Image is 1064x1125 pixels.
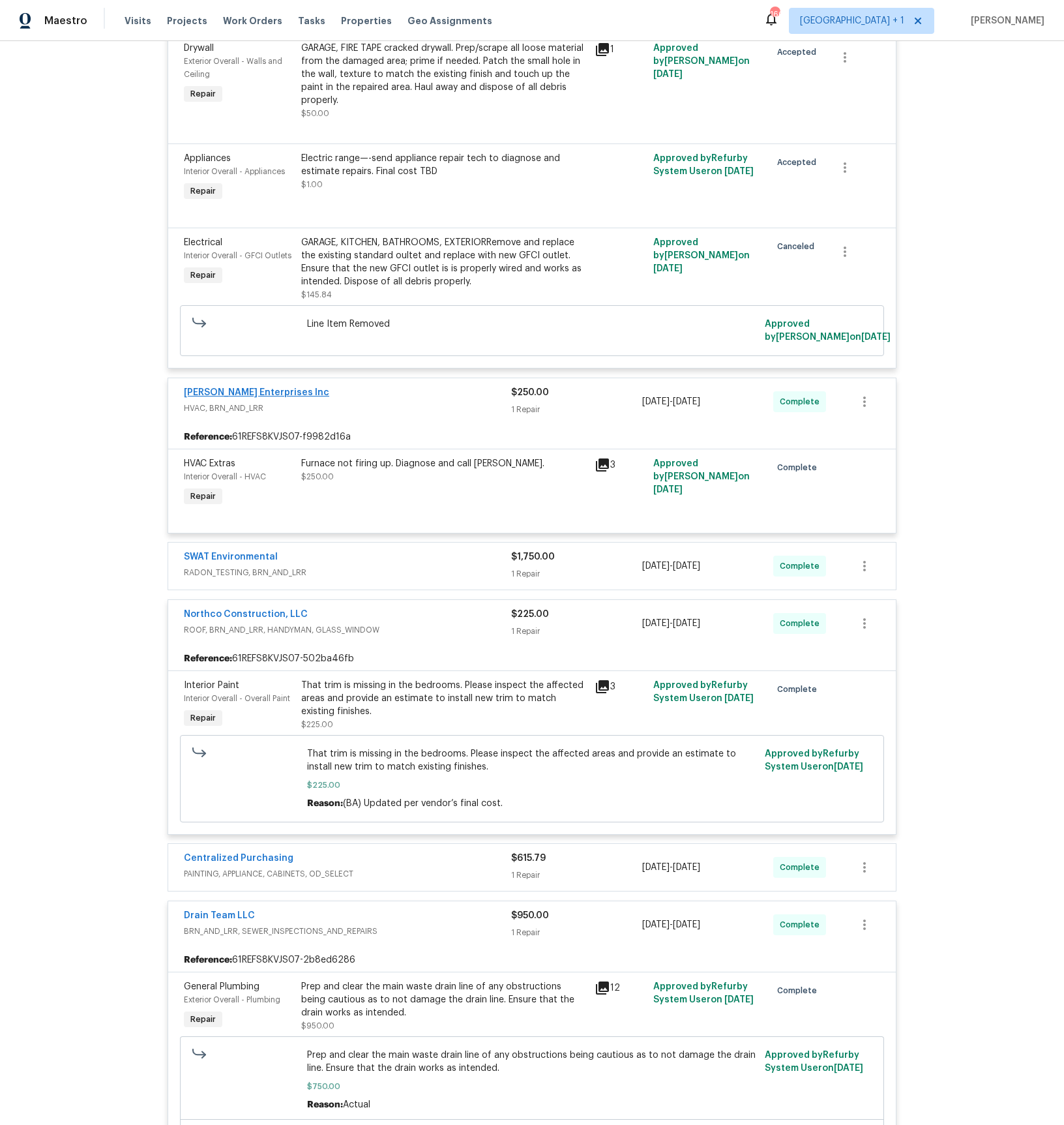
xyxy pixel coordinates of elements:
span: Drywall [184,44,214,53]
span: Complete [780,560,825,573]
span: Line Item Removed [307,318,758,331]
div: 160 [770,8,779,21]
span: [PERSON_NAME] [966,14,1044,27]
span: $225.00 [301,721,333,728]
span: [DATE] [642,397,670,406]
span: That trim is missing in the bedrooms. Please inspect the affected areas and provide an estimate t... [307,747,758,773]
span: Repair [185,1013,221,1026]
span: [DATE] [673,863,700,872]
span: RADON_TESTING, BRN_AND_LRR [184,566,511,579]
div: 12 [595,980,645,996]
span: Appliances [184,154,231,163]
span: [DATE] [642,863,670,872]
span: Interior Overall - Appliances [184,168,285,175]
a: Northco Construction, LLC [184,610,308,619]
span: Approved by [PERSON_NAME] on [765,320,891,342]
span: [DATE] [861,333,891,342]
div: 1 Repair [511,869,642,882]
div: Furnace not firing up. Diagnose and call [PERSON_NAME]. [301,457,587,470]
span: [DATE] [653,264,683,273]
span: $1,750.00 [511,552,555,562]
span: [DATE] [653,70,683,79]
a: Drain Team LLC [184,911,255,920]
span: [DATE] [642,619,670,628]
span: Accepted [777,156,821,169]
span: Canceled [777,240,820,253]
span: [DATE] [642,562,670,571]
span: Approved by [PERSON_NAME] on [653,238,750,273]
span: Interior Overall - Overall Paint [184,695,290,702]
span: Prep and clear the main waste drain line of any obstructions being cautious as to not damage the ... [307,1049,758,1075]
span: Approved by Refurby System User on [653,982,754,1004]
span: General Plumbing [184,982,259,991]
span: Repair [185,87,221,100]
span: (BA) Updated per vendor’s final cost. [343,799,503,808]
span: - [642,395,700,408]
b: Reference: [184,652,232,665]
span: Repair [185,712,221,725]
span: $145.84 [301,291,332,299]
span: Interior Overall - HVAC [184,473,266,481]
span: $615.79 [511,854,546,863]
span: $225.00 [511,610,549,619]
span: Complete [780,617,825,630]
span: Repair [185,185,221,198]
div: GARAGE, KITCHEN, BATHROOMS, EXTERIORRemove and replace the existing standard oultet and replace w... [301,236,587,288]
div: 3 [595,457,645,473]
span: [DATE] [642,920,670,929]
span: Tasks [298,16,325,25]
span: ROOF, BRN_AND_LRR, HANDYMAN, GLASS_WINDOW [184,623,511,637]
span: Visits [125,14,151,27]
b: Reference: [184,430,232,443]
span: HVAC, BRN_AND_LRR [184,402,511,415]
a: SWAT Environmental [184,552,278,562]
div: 61REFS8KVJS07-502ba46fb [168,647,896,670]
span: Approved by Refurby System User on [653,681,754,703]
span: Complete [777,461,822,474]
span: Approved by Refurby System User on [765,749,863,772]
div: 1 Repair [511,567,642,580]
span: [DATE] [834,762,863,772]
span: [DATE] [724,167,754,176]
span: Approved by [PERSON_NAME] on [653,44,750,79]
div: 1 Repair [511,926,642,939]
div: That trim is missing in the bedrooms. Please inspect the affected areas and provide an estimate t... [301,679,587,718]
div: 3 [595,679,645,695]
span: PAINTING, APPLIANCE, CABINETS, OD_SELECT [184,867,511,880]
span: [DATE] [673,562,700,571]
div: 61REFS8KVJS07-f9982d16a [168,425,896,449]
span: $225.00 [307,779,758,792]
span: [DATE] [834,1064,863,1073]
span: Actual [343,1100,370,1109]
div: 61REFS8KVJS07-2b8ed6286 [168,948,896,972]
span: Complete [780,918,825,931]
span: Complete [780,395,825,408]
span: $750.00 [307,1080,758,1093]
a: [PERSON_NAME] Enterprises Inc [184,388,329,397]
span: Interior Paint [184,681,239,690]
span: [DATE] [673,619,700,628]
span: BRN_AND_LRR, SEWER_INSPECTIONS_AND_REPAIRS [184,925,511,938]
span: [DATE] [673,920,700,929]
div: 1 Repair [511,625,642,638]
a: Centralized Purchasing [184,854,293,863]
span: Reason: [307,799,343,808]
span: [DATE] [653,485,683,494]
span: Reason: [307,1100,343,1109]
span: [DATE] [724,694,754,703]
div: 1 Repair [511,403,642,416]
span: - [642,560,700,573]
span: - [642,861,700,874]
span: HVAC Extras [184,459,235,468]
div: GARAGE, FIRE TAPE cracked drywall. Prep/scrape all loose material from the damaged area; prime if... [301,42,587,107]
span: Complete [780,861,825,874]
span: [DATE] [673,397,700,406]
span: - [642,918,700,931]
span: - [642,617,700,630]
span: Geo Assignments [407,14,492,27]
span: Approved by Refurby System User on [653,154,754,176]
span: Projects [167,14,207,27]
span: Exterior Overall - Plumbing [184,996,280,1004]
span: Complete [777,984,822,997]
span: $950.00 [301,1022,334,1030]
